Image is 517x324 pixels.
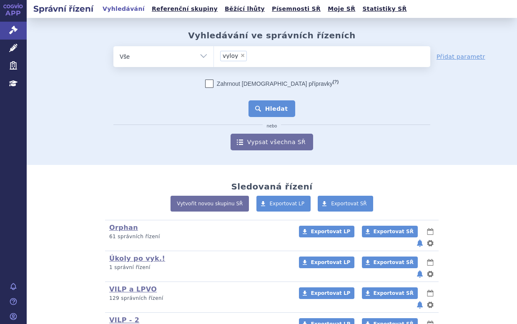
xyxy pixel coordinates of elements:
span: Exportovat LP [270,201,305,207]
a: Exportovat SŘ [318,196,373,212]
a: Exportovat SŘ [362,257,418,268]
button: lhůty [426,288,434,298]
button: nastavení [426,269,434,279]
a: Vyhledávání [100,3,147,15]
a: Orphan [109,224,138,232]
a: Referenční skupiny [149,3,220,15]
a: VILP a LPVO [109,285,157,293]
a: Exportovat LP [299,226,354,237]
span: Exportovat SŘ [374,259,414,265]
a: Vypsat všechna SŘ [231,134,313,150]
h2: Sledovaná řízení [231,182,312,192]
button: nastavení [426,300,434,310]
button: lhůty [426,227,434,237]
a: Exportovat SŘ [362,287,418,299]
h2: Správní řízení [27,3,100,15]
span: Exportovat SŘ [374,229,414,234]
a: Moje SŘ [325,3,358,15]
a: Přidat parametr [437,52,485,61]
p: 129 správních řízení [109,295,288,302]
span: Exportovat LP [311,259,350,265]
input: vyloy [249,50,276,61]
a: Vytvořit novou skupinu SŘ [171,196,249,212]
button: notifikace [416,269,424,279]
a: Běžící lhůty [222,3,267,15]
a: Exportovat SŘ [362,226,418,237]
abbr: (?) [333,79,339,85]
label: Zahrnout [DEMOGRAPHIC_DATA] přípravky [205,80,339,88]
a: VILP - 2 [109,316,139,324]
span: Exportovat SŘ [374,290,414,296]
span: vyloy [223,53,238,59]
span: Exportovat SŘ [331,201,367,207]
button: Hledat [248,100,296,117]
span: Exportovat LP [311,290,350,296]
p: 61 správních řízení [109,233,288,240]
button: lhůty [426,257,434,267]
a: Písemnosti SŘ [269,3,323,15]
span: Exportovat LP [311,229,350,234]
button: notifikace [416,238,424,248]
button: notifikace [416,300,424,310]
h2: Vyhledávání ve správních řízeních [188,30,356,40]
a: Úkoly po vyk.! [109,254,165,262]
a: Exportovat LP [299,257,354,268]
a: Exportovat LP [256,196,311,212]
p: 1 správní řízení [109,264,288,271]
i: nebo [263,124,281,129]
button: nastavení [426,238,434,248]
span: × [240,53,245,58]
a: Exportovat LP [299,287,354,299]
a: Statistiky SŘ [360,3,409,15]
